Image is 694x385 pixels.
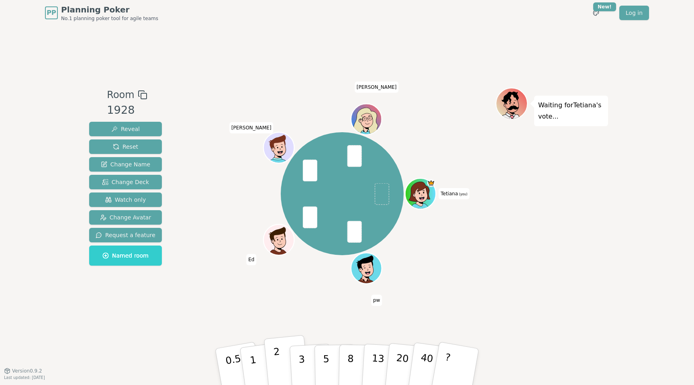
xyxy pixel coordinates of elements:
[113,143,138,151] span: Reset
[107,88,134,102] span: Room
[439,188,469,199] span: Click to change your name
[111,125,140,133] span: Reveal
[89,246,162,266] button: Named room
[107,102,147,119] div: 1928
[89,157,162,172] button: Change Name
[589,6,603,20] button: New!
[4,368,42,374] button: Version0.9.2
[371,295,382,306] span: Click to change your name
[45,4,158,22] a: PPPlanning PokerNo.1 planning poker tool for agile teams
[89,139,162,154] button: Reset
[593,2,616,11] div: New!
[89,192,162,207] button: Watch only
[246,254,256,265] span: Click to change your name
[619,6,649,20] a: Log in
[61,15,158,22] span: No.1 planning poker tool for agile teams
[427,179,435,187] span: Tetiana is the host
[229,122,274,133] span: Click to change your name
[4,375,45,380] span: Last updated: [DATE]
[102,252,149,260] span: Named room
[406,179,435,208] button: Click to change your avatar
[100,213,151,221] span: Change Avatar
[89,228,162,242] button: Request a feature
[538,100,604,122] p: Waiting for Tetiana 's vote...
[96,231,155,239] span: Request a feature
[102,178,149,186] span: Change Deck
[355,82,399,93] span: Click to change your name
[89,210,162,225] button: Change Avatar
[458,192,467,196] span: (you)
[89,175,162,189] button: Change Deck
[101,160,150,168] span: Change Name
[12,368,42,374] span: Version 0.9.2
[61,4,158,15] span: Planning Poker
[47,8,56,18] span: PP
[105,196,146,204] span: Watch only
[89,122,162,136] button: Reveal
